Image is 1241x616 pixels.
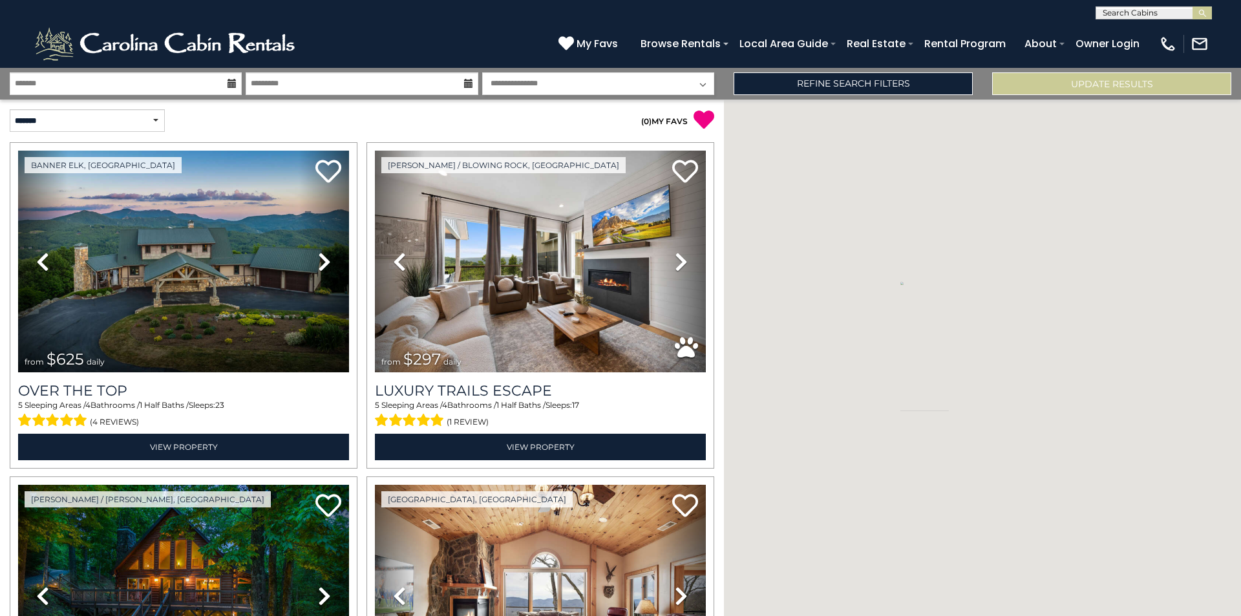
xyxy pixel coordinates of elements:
[18,434,349,460] a: View Property
[443,357,461,366] span: daily
[641,116,652,126] span: ( )
[375,151,706,372] img: thumbnail_168695581.jpeg
[375,434,706,460] a: View Property
[215,400,224,410] span: 23
[87,357,105,366] span: daily
[375,382,706,399] a: Luxury Trails Escape
[734,72,973,95] a: Refine Search Filters
[496,400,546,410] span: 1 Half Baths /
[18,151,349,372] img: thumbnail_167153549.jpeg
[140,400,189,410] span: 1 Half Baths /
[25,491,271,507] a: [PERSON_NAME] / [PERSON_NAME], [GEOGRAPHIC_DATA]
[558,36,621,52] a: My Favs
[90,414,139,430] span: (4 reviews)
[672,493,698,520] a: Add to favorites
[375,399,706,430] div: Sleeping Areas / Bathrooms / Sleeps:
[381,357,401,366] span: from
[375,400,379,410] span: 5
[634,32,727,55] a: Browse Rentals
[381,157,626,173] a: [PERSON_NAME] / Blowing Rock, [GEOGRAPHIC_DATA]
[1018,32,1063,55] a: About
[18,382,349,399] a: Over The Top
[47,350,84,368] span: $625
[447,414,489,430] span: (1 review)
[18,400,23,410] span: 5
[644,116,649,126] span: 0
[840,32,912,55] a: Real Estate
[572,400,579,410] span: 17
[32,25,301,63] img: White-1-2.png
[315,158,341,186] a: Add to favorites
[85,400,90,410] span: 4
[1159,35,1177,53] img: phone-regular-white.png
[315,493,341,520] a: Add to favorites
[1191,35,1209,53] img: mail-regular-white.png
[992,72,1231,95] button: Update Results
[918,32,1012,55] a: Rental Program
[733,32,834,55] a: Local Area Guide
[18,399,349,430] div: Sleeping Areas / Bathrooms / Sleeps:
[1069,32,1146,55] a: Owner Login
[672,158,698,186] a: Add to favorites
[25,357,44,366] span: from
[641,116,688,126] a: (0)MY FAVS
[381,491,573,507] a: [GEOGRAPHIC_DATA], [GEOGRAPHIC_DATA]
[442,400,447,410] span: 4
[403,350,441,368] span: $297
[25,157,182,173] a: Banner Elk, [GEOGRAPHIC_DATA]
[577,36,618,52] span: My Favs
